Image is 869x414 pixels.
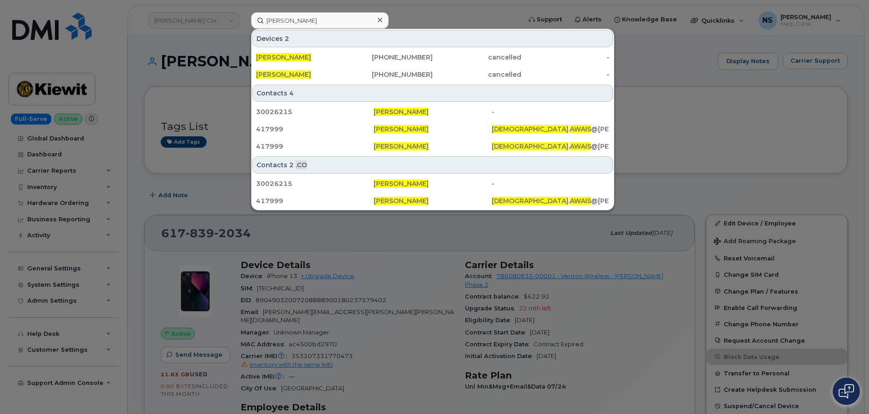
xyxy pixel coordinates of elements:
[521,53,610,62] div: -
[492,142,609,151] div: . @[PERSON_NAME][DOMAIN_NAME]
[256,70,311,79] span: [PERSON_NAME]
[492,142,568,150] span: [DEMOGRAPHIC_DATA]
[285,34,289,43] span: 2
[839,384,854,399] img: Open chat
[256,107,374,116] div: 30026215
[492,125,609,134] div: . @[PERSON_NAME][DOMAIN_NAME]
[289,89,294,98] span: 4
[252,66,613,83] a: [PERSON_NAME][PHONE_NUMBER]cancelled-
[345,53,433,62] div: [PHONE_NUMBER]
[289,160,294,170] span: 2
[252,121,613,137] a: 417999[PERSON_NAME][DEMOGRAPHIC_DATA].AWAIS@[PERSON_NAME][DOMAIN_NAME]
[492,125,568,133] span: [DEMOGRAPHIC_DATA]
[433,70,521,79] div: cancelled
[256,179,374,188] div: 30026215
[252,85,613,102] div: Contacts
[433,53,521,62] div: cancelled
[256,142,374,151] div: 417999
[256,53,311,61] span: [PERSON_NAME]
[252,175,613,192] a: 30026215[PERSON_NAME]-
[252,104,613,120] a: 30026215[PERSON_NAME]-
[296,160,307,170] span: .CO
[256,125,374,134] div: 417999
[374,180,429,188] span: [PERSON_NAME]
[252,138,613,155] a: 417999[PERSON_NAME][DEMOGRAPHIC_DATA].AWAIS@[PERSON_NAME][DOMAIN_NAME]
[570,142,591,150] span: AWAIS
[521,70,610,79] div: -
[374,108,429,116] span: [PERSON_NAME]
[252,49,613,65] a: [PERSON_NAME][PHONE_NUMBER]cancelled-
[492,197,568,205] span: [DEMOGRAPHIC_DATA]
[492,196,609,205] div: . @[PERSON_NAME][DOMAIN_NAME]
[492,179,609,188] div: -
[345,70,433,79] div: [PHONE_NUMBER]
[252,156,613,174] div: Contacts
[374,197,429,205] span: [PERSON_NAME]
[252,193,613,209] a: 417999[PERSON_NAME][DEMOGRAPHIC_DATA].AWAIS@[PERSON_NAME][DOMAIN_NAME]
[570,125,591,133] span: AWAIS
[570,197,591,205] span: AWAIS
[374,125,429,133] span: [PERSON_NAME]
[374,142,429,150] span: [PERSON_NAME]
[252,30,613,47] div: Devices
[256,196,374,205] div: 417999
[492,107,609,116] div: -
